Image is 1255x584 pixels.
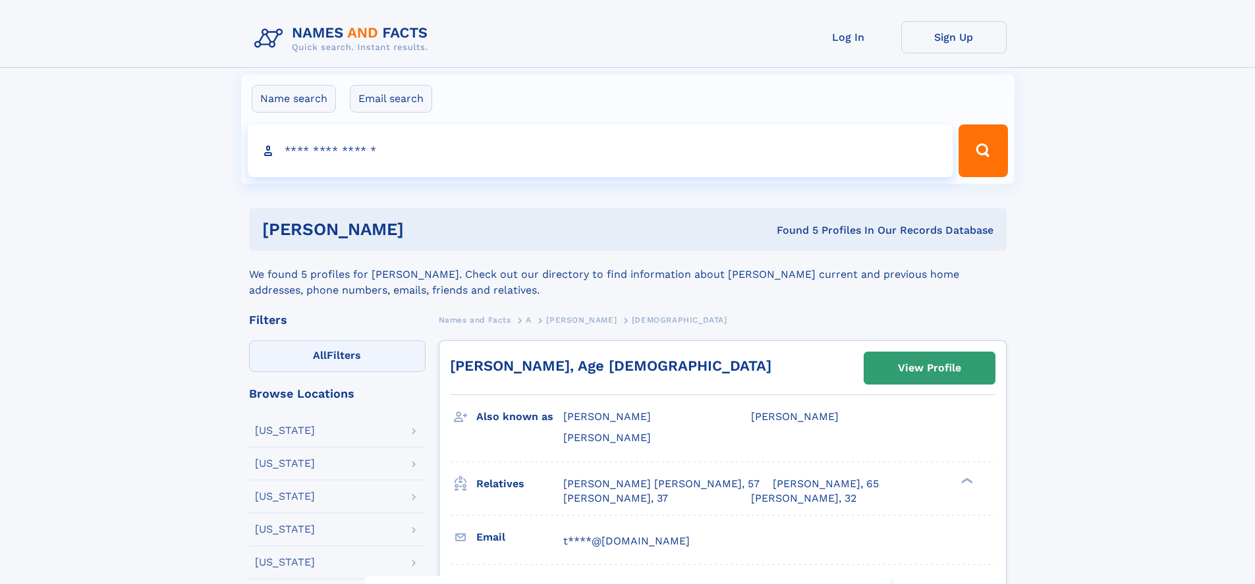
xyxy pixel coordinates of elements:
[249,340,426,372] label: Filters
[248,124,953,177] input: search input
[546,315,617,325] span: [PERSON_NAME]
[563,477,760,491] a: [PERSON_NAME] [PERSON_NAME], 57
[563,431,651,444] span: [PERSON_NAME]
[255,524,315,535] div: [US_STATE]
[249,314,426,326] div: Filters
[476,526,563,548] h3: Email
[526,315,532,325] span: A
[959,124,1007,177] button: Search Button
[476,406,563,428] h3: Also known as
[255,491,315,502] div: [US_STATE]
[249,21,439,57] img: Logo Names and Facts
[901,21,1007,53] a: Sign Up
[439,311,511,328] a: Names and Facts
[958,476,974,485] div: ❯
[864,352,995,384] a: View Profile
[898,353,961,383] div: View Profile
[255,557,315,568] div: [US_STATE]
[255,425,315,436] div: [US_STATE]
[632,315,727,325] span: [DEMOGRAPHIC_DATA]
[796,21,901,53] a: Log In
[563,491,668,506] a: [PERSON_NAME], 37
[590,223,993,238] div: Found 5 Profiles In Our Records Database
[476,473,563,495] h3: Relatives
[450,358,771,374] a: [PERSON_NAME], Age [DEMOGRAPHIC_DATA]
[546,311,617,328] a: [PERSON_NAME]
[350,85,432,113] label: Email search
[313,349,327,361] span: All
[252,85,336,113] label: Name search
[249,388,426,400] div: Browse Locations
[751,491,856,506] a: [PERSON_NAME], 32
[249,251,1007,298] div: We found 5 profiles for [PERSON_NAME]. Check out our directory to find information about [PERSON_...
[563,410,651,423] span: [PERSON_NAME]
[526,311,532,328] a: A
[262,221,590,238] h1: [PERSON_NAME]
[751,410,839,423] span: [PERSON_NAME]
[773,477,879,491] a: [PERSON_NAME], 65
[255,458,315,469] div: [US_STATE]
